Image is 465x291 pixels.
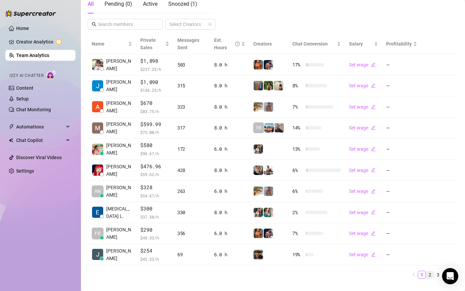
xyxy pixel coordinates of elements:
[264,186,273,196] img: Joey
[92,80,103,91] img: Rupert T.
[140,205,169,213] span: $300
[349,210,376,215] a: Set wageedit
[140,120,169,128] span: $599.99
[95,230,100,237] span: FR
[140,66,169,72] span: $ 237.25 /h
[292,145,303,153] span: 13 %
[292,41,328,47] span: Chat Conversion
[264,208,273,217] img: Zaddy
[106,226,132,241] span: [PERSON_NAME]
[106,99,132,114] span: [PERSON_NAME]
[382,181,421,202] td: —
[94,187,101,195] span: AN
[140,108,169,115] span: $ 83.75 /h
[349,188,376,194] a: Set wageedit
[214,82,245,89] div: 8.0 h
[16,107,51,112] a: Chat Monitoring
[214,103,245,111] div: 8.0 h
[382,160,421,181] td: —
[5,10,56,17] img: logo-BBDzfeDw.svg
[92,40,127,48] span: Name
[386,41,412,47] span: Profitability
[140,163,169,171] span: $476.96
[371,168,376,172] span: edit
[382,223,421,244] td: —
[177,187,206,195] div: 263
[382,118,421,139] td: —
[106,142,132,156] span: [PERSON_NAME]
[106,163,132,178] span: [PERSON_NAME]
[349,146,376,152] a: Set wageedit
[177,61,206,68] div: 503
[140,141,169,149] span: $580
[292,251,303,258] span: 19 %
[140,150,169,157] span: $ 96.67 /h
[292,103,303,111] span: 7 %
[16,36,70,47] a: Creator Analytics exclamation-circle
[140,192,169,199] span: $ 54.67 /h
[371,62,376,67] span: edit
[214,36,240,51] div: Est. Hours
[214,209,245,216] div: 8.0 h
[177,209,206,216] div: 330
[349,168,376,173] a: Set wageedit
[349,62,376,67] a: Set wageedit
[92,144,103,155] img: Aira Marie
[426,271,434,279] li: 2
[371,189,376,194] span: edit
[382,244,421,265] td: —
[92,59,103,70] img: Rick Gino Tarce…
[434,271,442,279] li: 3
[292,209,303,216] span: 2 %
[9,124,14,129] span: thunderbolt
[274,81,283,90] img: Ralphy
[426,271,434,279] a: 2
[16,155,62,160] a: Discover Viral Videos
[140,171,169,178] span: $ 59.62 /h
[88,34,136,54] th: Name
[382,76,421,97] td: —
[92,22,96,27] span: search
[292,230,303,237] span: 7 %
[418,271,426,279] li: 1
[177,82,206,89] div: 315
[177,145,206,153] div: 172
[168,1,197,7] span: Snoozed ( 1 )
[418,271,426,279] a: 1
[214,187,245,195] div: 6.0 h
[254,60,263,69] img: JG
[177,167,206,174] div: 428
[140,57,169,65] span: $1,898
[349,41,363,47] span: Salary
[254,186,263,196] img: Zac
[292,61,303,68] span: 17 %
[371,147,376,151] span: edit
[177,37,199,50] span: Messages Sent
[16,168,34,174] a: Settings
[9,72,43,79] span: Izzy AI Chatter
[140,99,169,107] span: $670
[92,101,103,112] img: Adrian Custodio
[264,166,273,175] img: JUSTIN
[254,166,263,175] img: George
[254,229,263,238] img: JG
[292,187,303,195] span: 6 %
[410,271,418,279] button: left
[214,145,245,153] div: 6.0 h
[140,78,169,86] span: $1,090
[382,139,421,160] td: —
[349,83,376,88] a: Set wageedit
[264,123,274,133] img: Zach
[106,57,132,72] span: [PERSON_NAME]
[371,105,376,109] span: edit
[92,122,103,134] img: Mariane Subia
[254,208,263,217] img: Katy
[349,231,376,236] a: Set wageedit
[140,183,169,192] span: $328
[249,34,288,54] th: Creators
[106,247,132,262] span: [PERSON_NAME]
[177,103,206,111] div: 323
[264,229,273,238] img: Axel
[254,102,263,112] img: Zac
[349,252,376,257] a: Set wageedit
